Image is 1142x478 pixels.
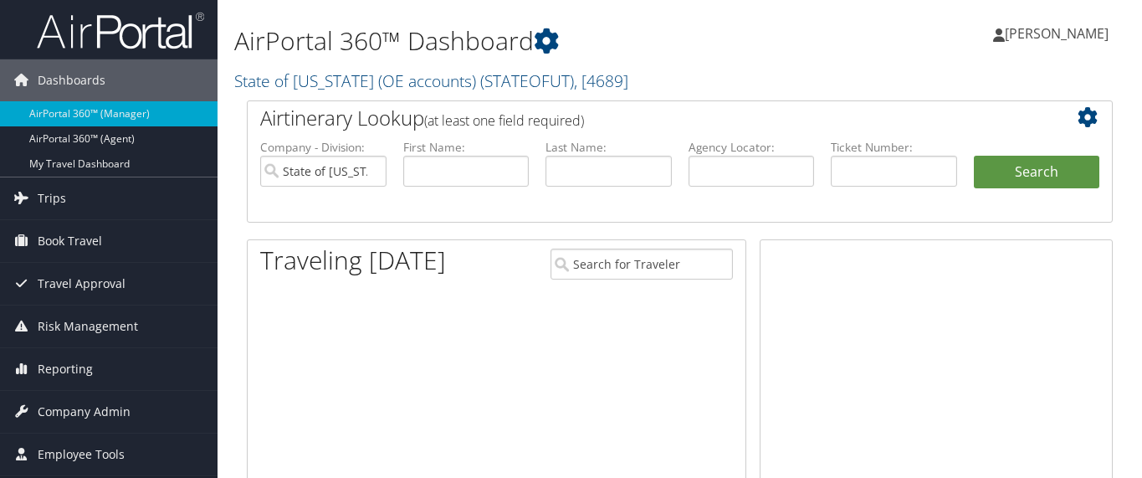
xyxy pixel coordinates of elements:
[38,220,102,262] span: Book Travel
[234,23,828,59] h1: AirPortal 360™ Dashboard
[38,59,105,101] span: Dashboards
[38,306,138,347] span: Risk Management
[403,139,530,156] label: First Name:
[260,243,446,278] h1: Traveling [DATE]
[831,139,957,156] label: Ticket Number:
[260,104,1027,132] h2: Airtinerary Lookup
[38,263,125,305] span: Travel Approval
[974,156,1100,189] button: Search
[37,11,204,50] img: airportal-logo.png
[480,69,574,92] span: ( STATEOFUT )
[689,139,815,156] label: Agency Locator:
[38,177,66,219] span: Trips
[424,111,584,130] span: (at least one field required)
[38,434,125,475] span: Employee Tools
[993,8,1125,59] a: [PERSON_NAME]
[234,69,628,92] a: State of [US_STATE] (OE accounts)
[38,348,93,390] span: Reporting
[1005,24,1109,43] span: [PERSON_NAME]
[38,391,131,433] span: Company Admin
[545,139,672,156] label: Last Name:
[551,249,733,280] input: Search for Traveler
[574,69,628,92] span: , [ 4689 ]
[260,139,387,156] label: Company - Division:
